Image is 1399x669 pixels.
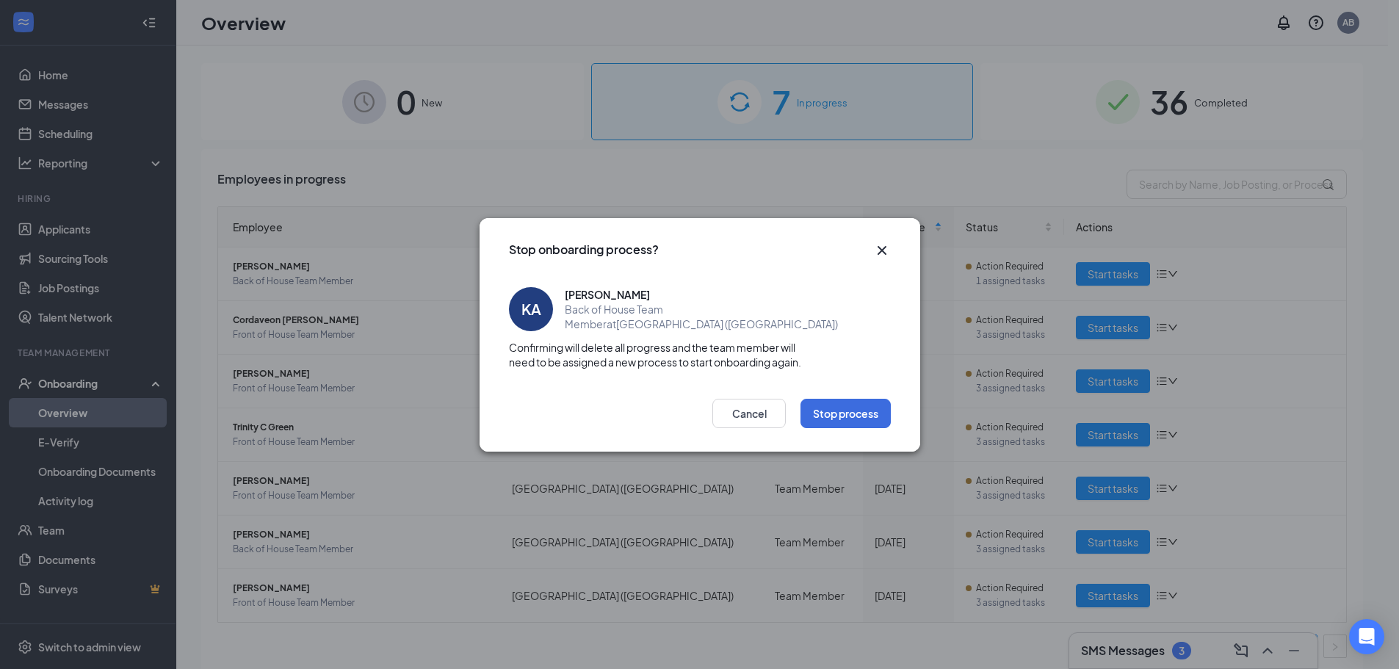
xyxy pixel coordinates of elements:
[565,302,891,331] span: Back of House Team Member at [GEOGRAPHIC_DATA] ([GEOGRAPHIC_DATA])
[565,287,650,302] span: [PERSON_NAME]
[873,242,891,259] button: Close
[800,399,891,428] button: Stop process
[509,242,659,258] h3: Stop onboarding process?
[509,340,891,369] span: Confirming will delete all progress and the team member will need to be assigned a new process to...
[1349,619,1384,654] div: Open Intercom Messenger
[712,399,786,428] button: Cancel
[521,299,541,319] div: KA
[873,242,891,259] svg: Cross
